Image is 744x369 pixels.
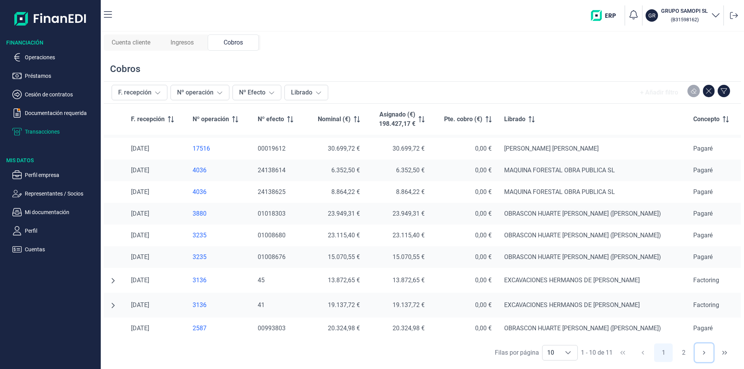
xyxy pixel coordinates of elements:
[311,188,360,196] div: 8.864,22 €
[311,145,360,153] div: 30.699,72 €
[504,324,681,332] div: OBRASCON HUARTE [PERSON_NAME] ([PERSON_NAME])
[437,210,492,218] div: 0,00 €
[258,232,286,239] span: 01008680
[258,253,286,261] span: 01008676
[112,38,150,47] span: Cuenta cliente
[14,6,87,31] img: Logo de aplicación
[12,208,98,217] button: Mi documentación
[437,301,492,309] div: 0,00 €
[661,7,708,15] h3: GRUPO SAMOPI SL
[12,71,98,81] button: Préstamos
[372,188,425,196] div: 8.864,22 €
[131,115,165,124] span: F. recepción
[693,145,713,152] span: Pagaré
[193,276,245,284] a: 3136
[444,115,482,124] span: Pte. cobro (€)
[504,276,681,284] div: EXCAVACIONES HERMANOS DE [PERSON_NAME]
[504,210,681,218] div: OBRASCON HUARTE [PERSON_NAME] ([PERSON_NAME])
[504,188,681,196] div: MAQUINA FORESTAL OBRA PUBLICA SL
[495,348,539,357] div: Filas por página
[25,170,98,180] p: Perfil empresa
[311,232,360,239] div: 23.115,40 €
[258,210,286,217] span: 01018303
[193,210,245,218] a: 3880
[693,188,713,196] span: Pagaré
[284,85,328,100] button: Librado
[12,245,98,254] button: Cuentas
[311,253,360,261] div: 15.070,55 €
[258,166,286,174] span: 24138614
[671,17,699,22] small: Copiar cif
[591,10,622,21] img: erp
[372,210,425,218] div: 23.949,31 €
[12,170,98,180] button: Perfil empresa
[693,166,713,174] span: Pagaré
[25,71,98,81] p: Préstamos
[258,276,265,284] span: 45
[193,145,245,153] a: 17516
[25,127,98,136] p: Transacciones
[311,166,360,174] div: 6.352,50 €
[675,343,693,362] button: Page 2
[12,226,98,235] button: Perfil
[193,232,245,239] div: 3235
[12,53,98,62] button: Operaciones
[25,108,98,118] p: Documentación requerida
[12,108,98,118] button: Documentación requerida
[693,232,713,239] span: Pagaré
[193,253,245,261] div: 3235
[131,301,181,309] div: [DATE]
[504,115,525,124] span: Librado
[648,12,656,19] p: GR
[12,127,98,136] button: Transacciones
[693,324,713,332] span: Pagaré
[318,115,351,124] span: Nominal (€)
[193,324,245,332] div: 2587
[372,145,425,153] div: 30.699,72 €
[131,188,181,196] div: [DATE]
[157,34,208,51] div: Ingresos
[25,90,98,99] p: Cesión de contratos
[131,210,181,218] div: [DATE]
[193,301,245,309] a: 3136
[193,166,245,174] a: 4036
[12,189,98,198] button: Representantes / Socios
[504,145,681,153] div: [PERSON_NAME] [PERSON_NAME]
[170,85,229,100] button: Nº operación
[437,166,492,174] div: 0,00 €
[311,324,360,332] div: 20.324,98 €
[437,253,492,261] div: 0,00 €
[437,276,492,284] div: 0,00 €
[131,232,181,239] div: [DATE]
[170,38,194,47] span: Ingresos
[193,188,245,196] a: 4036
[715,343,734,362] button: Last Page
[504,232,681,239] div: OBRASCON HUARTE [PERSON_NAME] ([PERSON_NAME])
[131,253,181,261] div: [DATE]
[654,343,673,362] button: Page 1
[559,345,577,360] div: Choose
[372,253,425,261] div: 15.070,55 €
[634,343,652,362] button: Previous Page
[25,226,98,235] p: Perfil
[258,188,286,196] span: 24138625
[208,34,259,51] div: Cobros
[372,324,425,332] div: 20.324,98 €
[110,278,116,284] button: undefined null
[693,253,713,261] span: Pagaré
[131,276,181,284] div: [DATE]
[693,301,719,309] span: Factoring
[504,301,681,309] div: EXCAVACIONES HERMANOS DE [PERSON_NAME]
[258,145,286,152] span: 00019612
[258,301,265,309] span: 41
[372,276,425,284] div: 13.872,65 €
[613,343,632,362] button: First Page
[693,210,713,217] span: Pagaré
[12,90,98,99] button: Cesión de contratos
[372,301,425,309] div: 19.137,72 €
[693,115,720,124] span: Concepto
